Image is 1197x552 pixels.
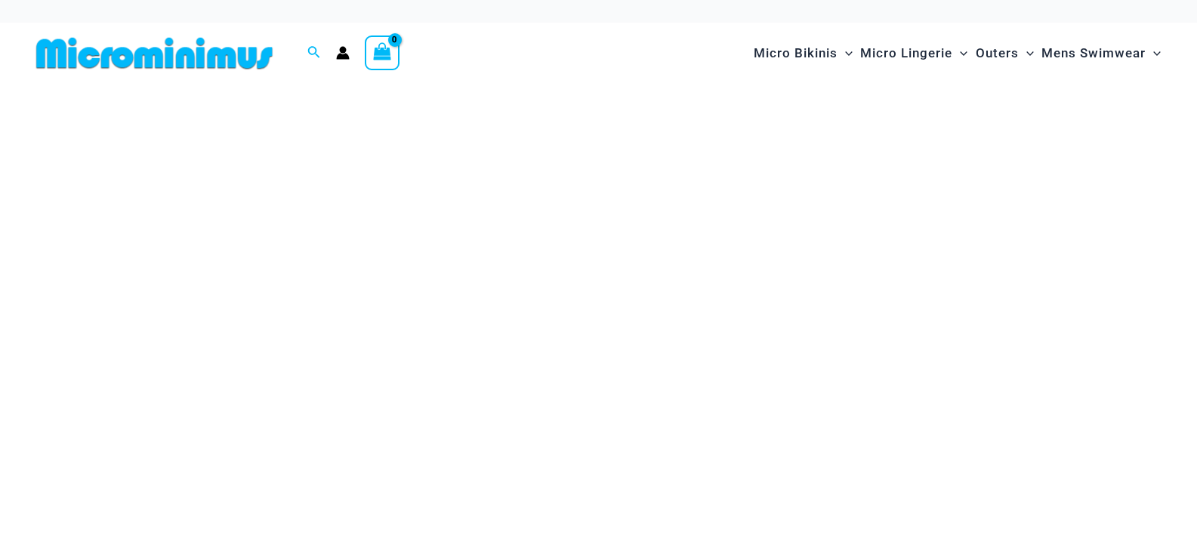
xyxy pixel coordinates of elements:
[1019,34,1034,72] span: Menu Toggle
[30,36,279,70] img: MM SHOP LOGO FLAT
[952,34,967,72] span: Menu Toggle
[856,30,971,76] a: Micro LingerieMenu ToggleMenu Toggle
[307,44,321,63] a: Search icon link
[838,34,853,72] span: Menu Toggle
[972,30,1038,76] a: OutersMenu ToggleMenu Toggle
[336,46,350,60] a: Account icon link
[750,30,856,76] a: Micro BikinisMenu ToggleMenu Toggle
[754,34,838,72] span: Micro Bikinis
[1146,34,1161,72] span: Menu Toggle
[1038,30,1165,76] a: Mens SwimwearMenu ToggleMenu Toggle
[860,34,952,72] span: Micro Lingerie
[1041,34,1146,72] span: Mens Swimwear
[365,35,400,70] a: View Shopping Cart, empty
[976,34,1019,72] span: Outers
[748,28,1167,79] nav: Site Navigation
